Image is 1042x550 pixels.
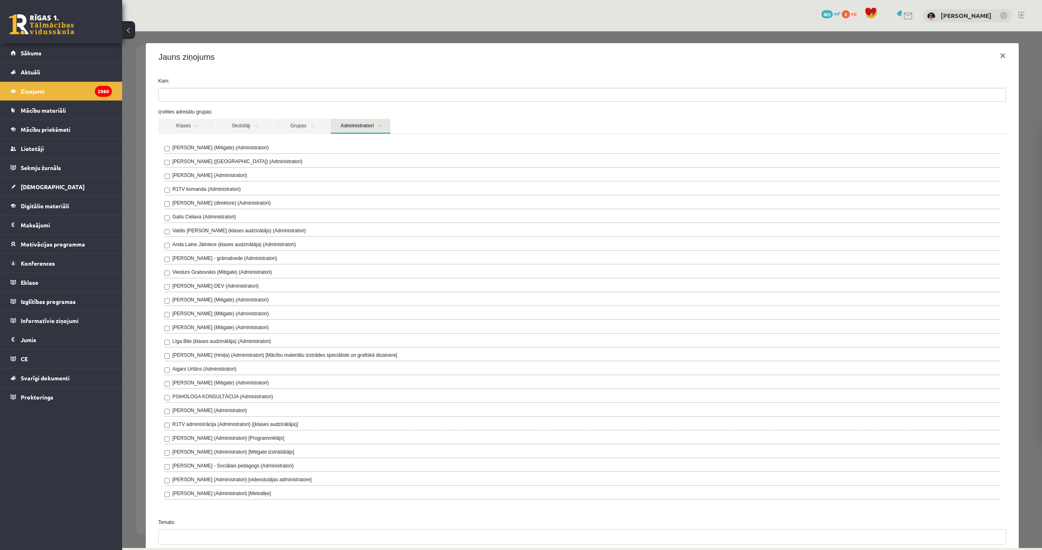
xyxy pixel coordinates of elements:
label: [PERSON_NAME] (Administratori) [50,140,125,148]
span: Jumis [21,336,36,343]
span: Lietotāji [21,145,44,152]
span: Digitālie materiāli [21,202,69,210]
a: Svarīgi dokumenti [11,369,112,387]
label: Anda Laine Jātniece (klases audzinātāja) (Administratori) [50,210,174,217]
label: R1TV komanda (Administratori) [50,154,119,162]
label: Viesturs Grabovskis (Mitigate) (Administratori) [50,237,150,244]
a: CE [11,349,112,368]
a: Sākums [11,44,112,62]
span: [DEMOGRAPHIC_DATA] [21,183,85,190]
span: Motivācijas programma [21,240,85,248]
a: Grupas [151,87,208,103]
label: [PERSON_NAME] (Administratori) [videostudijas administratore] [50,445,190,452]
label: [PERSON_NAME] (Administratori) [50,375,125,383]
label: Aigars Urtāns (Administratori) [50,334,114,341]
label: PSIHOLOGA KONSULTĀCIJA (Administratori) [50,362,151,369]
span: Aktuāli [21,68,40,76]
a: Skolotāji [94,87,151,103]
a: Konferences [11,254,112,273]
a: Maksājumi [11,216,112,234]
span: Konferences [21,260,55,267]
label: Kam: [30,46,890,53]
label: Valdis [PERSON_NAME] (klases audzinātājs) (Administratori) [50,196,184,203]
a: Administratori [208,87,268,103]
label: [PERSON_NAME] (direktore) (Administratori) [50,168,149,175]
span: xp [851,10,856,17]
a: Lietotāji [11,139,112,158]
span: Proktorings [21,393,53,401]
a: Digitālie materiāli [11,196,112,215]
label: [PERSON_NAME] (Hmiļa) (Administratori) [Mācību materiālu izstrādes speciāliste un grafiskā dizain... [50,320,275,327]
a: Sekmju žurnāls [11,158,112,177]
label: [PERSON_NAME] (Administratori) [Programmētājs] [50,403,162,410]
a: Mācību materiāli [11,101,112,120]
a: Rīgas 1. Tālmācības vidusskola [9,14,74,35]
label: Temats: [30,487,890,495]
span: Mācību priekšmeti [21,126,70,133]
label: [PERSON_NAME] - Sociālais pedagogs (Administratori) [50,431,172,438]
span: Svarīgi dokumenti [21,374,70,382]
label: R1TV administrācija (Administratori) [(klases audzinātāja)] [50,389,176,397]
label: [PERSON_NAME] (Mitigate) (Administratori) [50,348,147,355]
label: [PERSON_NAME] - grāmatvede (Administratori) [50,223,155,231]
span: 403 [821,10,833,18]
label: [PERSON_NAME] (Administratori) [Mitigate izstrādātājs] [50,417,172,424]
img: Ivo Čapiņš [927,12,935,20]
label: Gatis Cielava (Administratori) [50,182,114,189]
body: Bagātinātā teksta redaktors, wiswyg-editor-47024774628300-1756995303-847 [8,8,839,17]
span: Eklase [21,279,38,286]
a: Eklase [11,273,112,292]
legend: Ziņojumi [21,82,112,100]
span: 0 [842,10,850,18]
span: Izglītības programas [21,298,76,305]
a: Motivācijas programma [11,235,112,253]
h4: Jauns ziņojums [37,20,93,32]
span: Sākums [21,49,42,57]
label: Izvēlies adresātu grupas: [30,77,890,84]
a: Mācību priekšmeti [11,120,112,139]
a: [PERSON_NAME] [941,11,992,20]
label: [PERSON_NAME]-DEV (Administratori) [50,251,137,258]
span: mP [834,10,841,17]
label: [PERSON_NAME] ([GEOGRAPHIC_DATA]) (Administratori) [50,127,181,134]
a: Proktorings [11,388,112,406]
span: CE [21,355,28,362]
label: [PERSON_NAME] (Mitigate) (Administratori) [50,292,147,300]
a: Ziņojumi2060 [11,82,112,100]
label: [PERSON_NAME] (Mitigate) (Administratori) [50,265,147,272]
label: Līga Bite (klases audzinātāja) (Administratori) [50,306,149,314]
label: [PERSON_NAME] (Mitigate) (Administratori) [50,279,147,286]
label: [PERSON_NAME] (Administratori) [Metodiķe] [50,458,149,466]
a: 0 xp [842,10,860,17]
a: Aktuāli [11,63,112,81]
span: Informatīvie ziņojumi [21,317,79,324]
label: [PERSON_NAME] (Mitigate) (Administratori) [50,113,147,120]
i: 2060 [95,86,112,97]
button: × [871,13,890,36]
a: Informatīvie ziņojumi [11,311,112,330]
a: [DEMOGRAPHIC_DATA] [11,177,112,196]
legend: Maksājumi [21,216,112,234]
a: Izglītības programas [11,292,112,311]
span: Sekmju žurnāls [21,164,61,171]
span: Mācību materiāli [21,107,66,114]
a: Klases [36,87,93,103]
a: Jumis [11,330,112,349]
a: 403 mP [821,10,841,17]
